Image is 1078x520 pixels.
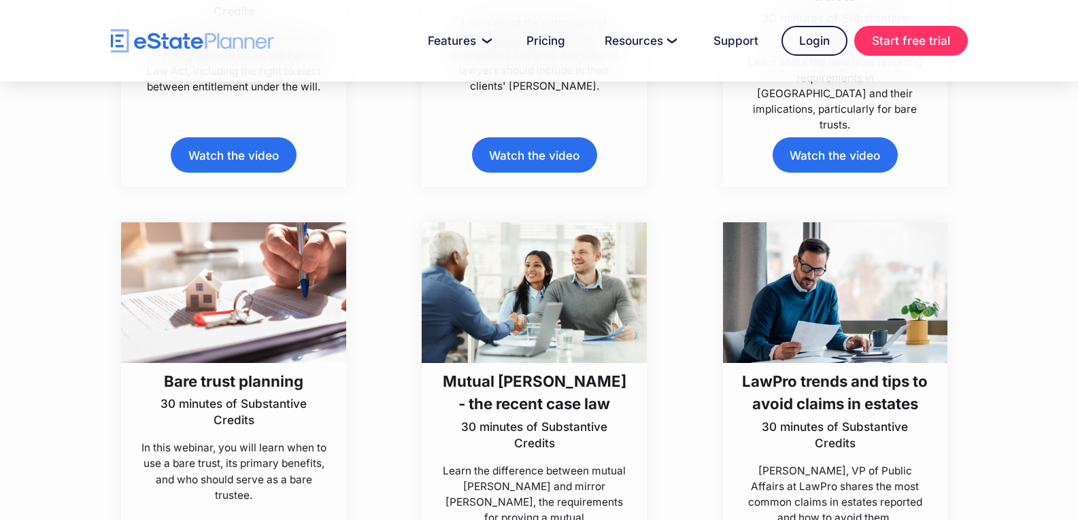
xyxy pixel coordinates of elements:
[121,222,346,503] a: Bare trust planning30 minutes of Substantive CreditsIn this webinar, you will learn when to use a...
[140,440,328,503] p: In this webinar, you will learn when to use a bare trust, its primary benefits, and who should se...
[140,370,328,392] h3: Bare trust planning
[741,419,929,451] p: 30 minutes of Substantive Credits
[441,419,628,451] p: 30 minutes of Substantive Credits
[697,27,775,54] a: Support
[111,29,274,53] a: home
[588,27,690,54] a: Resources
[773,137,898,172] a: Watch the video
[472,137,597,172] a: Watch the video
[741,54,929,133] p: Learn about the new trust reporting requirements in [GEOGRAPHIC_DATA] and their implications, par...
[854,26,968,56] a: Start free trial
[411,27,503,54] a: Features
[741,370,929,415] h3: LawPro trends and tips to avoid claims in estates
[510,27,582,54] a: Pricing
[441,370,628,415] h3: Mutual [PERSON_NAME] - the recent case law
[140,396,328,428] p: 30 minutes of Substantive Credits
[781,26,847,56] a: Login
[171,137,296,172] a: Watch the video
